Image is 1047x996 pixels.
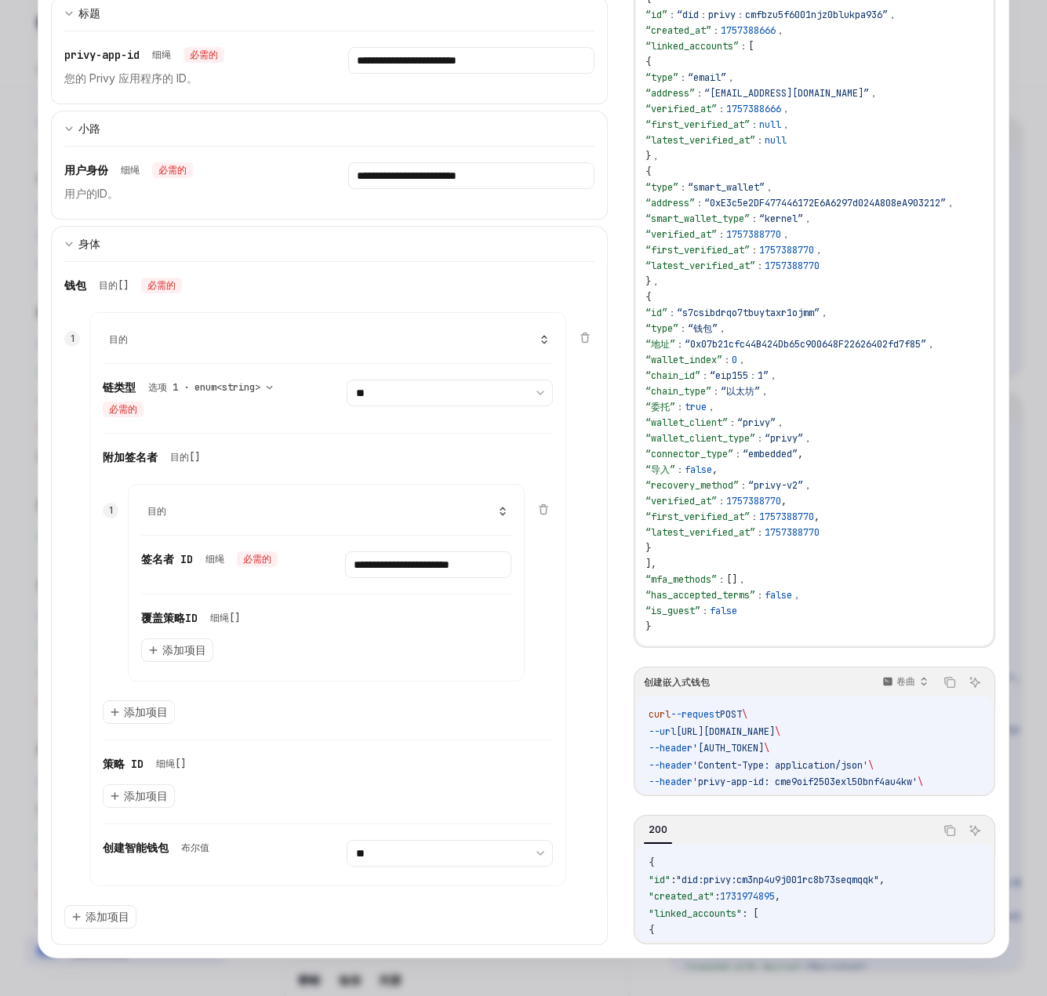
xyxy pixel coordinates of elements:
button: 扩展输入部分 [51,111,608,146]
font: 钱包 [64,278,86,293]
font: , [712,463,718,476]
div: 用户身份 [64,162,193,178]
font: ， [869,87,878,100]
font: “embedded” [743,448,798,460]
font: ： [700,369,710,382]
font: ], [645,558,656,570]
font: 必需的 [243,553,271,565]
font: 小路 [78,122,100,135]
font: ： [717,103,726,115]
font: “first_verified_at” [645,511,750,523]
span: { [649,924,654,936]
span: : [671,874,676,886]
font: ： [678,71,688,84]
span: \ [764,742,769,754]
font: 用户的ID。 [64,187,118,200]
font: ， [726,71,736,84]
button: 询问人工智能 [965,672,985,692]
font: ： [750,244,759,256]
span: { [649,856,654,869]
font: 200 [649,823,667,835]
font: ： [675,401,685,413]
font: false [710,605,737,617]
font: ： [750,511,759,523]
span: '[AUTH_TOKEN] [693,742,764,754]
font: “first_verified_at” [645,118,750,131]
span: , [775,890,780,903]
div: 钱包 [64,278,182,293]
font: ： [678,181,688,194]
span: --header [649,759,693,772]
font: 卷曲 [896,675,915,687]
font: false [685,463,712,476]
font: 1 [71,333,75,344]
font: 标题 [78,6,100,20]
font: ： [711,24,721,37]
font: “privy” [737,416,776,429]
font: ， [926,338,936,351]
span: --request [671,708,720,721]
font: 细绳[] [156,758,186,770]
font: ， [776,24,785,37]
font: “type” [645,71,678,84]
span: 1731974895 [720,890,775,903]
font: ：[ [739,40,754,53]
button: 添加项目 [103,784,175,808]
font: “[EMAIL_ADDRESS][DOMAIN_NAME]” [704,87,869,100]
font: ， [814,244,823,256]
span: : [698,941,703,954]
font: “privy-v2” [748,479,803,492]
span: --url [649,725,676,738]
font: 1757388666 [721,24,776,37]
font: “type” [645,181,678,194]
span: \ [868,759,874,772]
font: “verified_at” [645,495,717,507]
font: “address” [645,197,695,209]
font: ， [803,213,813,225]
font: “0x07b21cfc44B424Db65c900648F22626402fd7f85” [685,338,926,351]
font: ， [820,307,829,319]
font: 链类型 [103,380,136,394]
font: 签名者 ID [141,552,193,566]
font: ： [739,479,748,492]
font: “privy” [765,432,803,445]
font: 必需的 [158,164,187,176]
font: 添加项目 [124,789,168,802]
font: “did：privy：cmfbzu5f6001njz0blukpa936” [677,9,888,21]
font: ： [675,463,685,476]
font: ， [769,369,778,382]
font: 创建嵌入式钱包 [644,676,710,688]
font: ， [776,416,785,429]
font: null [765,134,787,147]
font: 创建智能钱包 [103,841,169,855]
span: \ [775,725,780,738]
font: “wallet_client_type” [645,432,755,445]
font: 1757388666 [726,103,781,115]
font: privy-app-id [64,48,140,62]
font: null [759,118,781,131]
font: ： [695,87,704,100]
font: 添加项目 [85,910,129,923]
font: ， [781,118,791,131]
font: ， [888,9,897,21]
font: “chain_id” [645,369,700,382]
font: ， [946,197,955,209]
font: 1 [109,504,113,516]
font: ： [733,448,743,460]
span: : [714,890,720,903]
font: ： [717,228,726,241]
font: , [781,495,787,507]
div: 覆盖策略ID [141,610,246,626]
font: 1757388770 [726,228,781,241]
font: }， [645,150,660,162]
font: “is_guest” [645,605,700,617]
font: true [685,401,707,413]
font: “recovery_method” [645,479,739,492]
font: “latest_verified_at” [645,260,755,272]
font: ， [792,589,802,602]
font: “smart_wallet” [688,181,765,194]
span: "address" [649,941,698,954]
font: “type” [645,322,678,335]
font: “linked_accounts” [645,40,739,53]
span: --header [649,742,693,754]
